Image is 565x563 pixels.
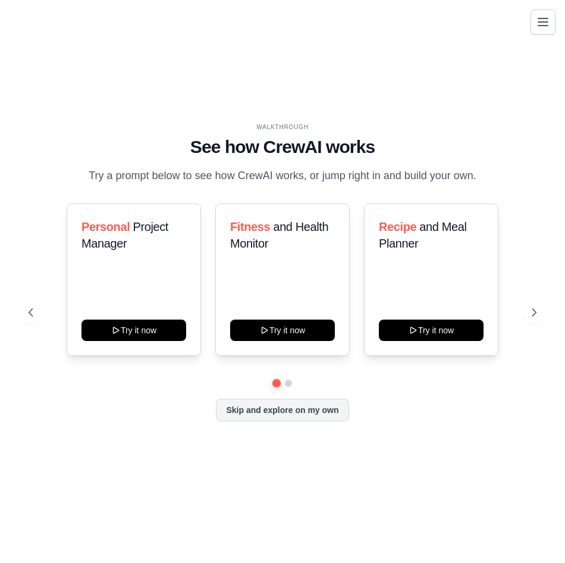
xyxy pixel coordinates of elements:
button: Try it now [230,320,335,341]
button: Skip and explore on my own [216,399,349,421]
span: Project Manager [81,220,168,250]
span: Fitness [230,220,270,233]
span: and Meal Planner [379,220,466,250]
span: Recipe [379,220,416,233]
button: Try it now [379,320,484,341]
button: Toggle navigation [531,10,555,35]
p: Try a prompt below to see how CrewAI works, or jump right in and build your own. [83,167,482,184]
h1: See how CrewAI works [29,136,536,158]
iframe: Chat Widget [506,506,565,563]
button: Try it now [81,320,186,341]
span: Personal [81,220,130,233]
div: WALKTHROUGH [29,123,536,132]
span: and Health Monitor [230,220,328,250]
